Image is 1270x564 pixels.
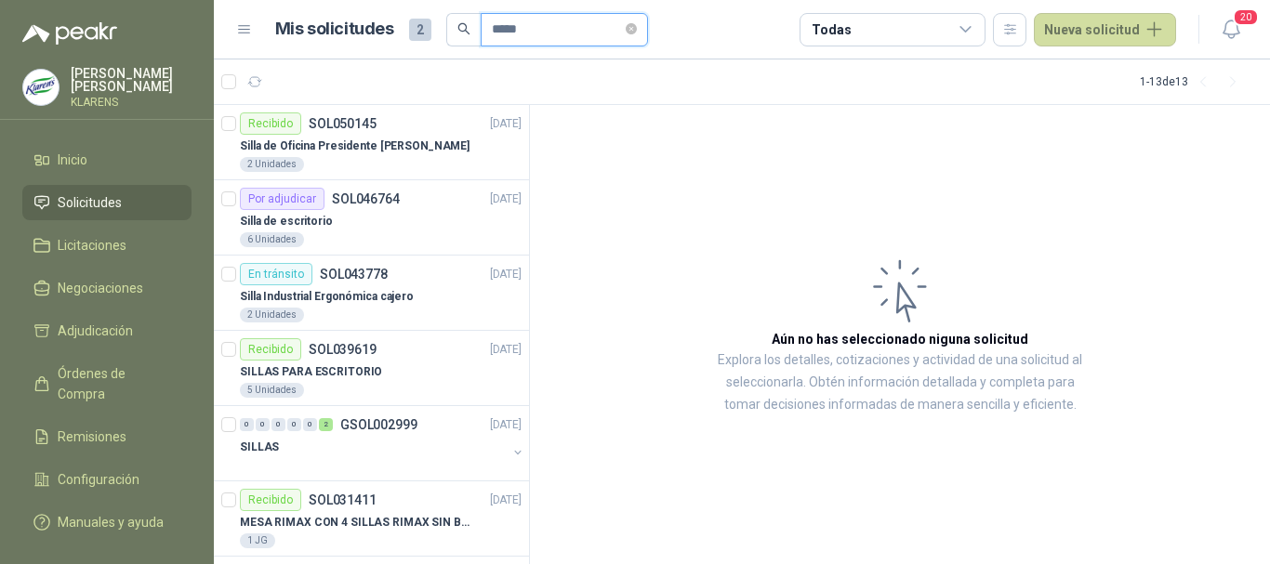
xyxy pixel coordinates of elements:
[214,180,529,256] a: Por adjudicarSOL046764[DATE] Silla de escritorio6 Unidades
[1140,67,1248,97] div: 1 - 13 de 13
[490,115,522,133] p: [DATE]
[22,22,117,45] img: Logo peakr
[58,426,126,447] span: Remisiones
[214,105,529,180] a: RecibidoSOL050145[DATE] Silla de Oficina Presidente [PERSON_NAME]2 Unidades
[214,481,529,557] a: RecibidoSOL031411[DATE] MESA RIMAX CON 4 SILLAS RIMAX SIN BRAZOS1 JG
[309,493,377,506] p: SOL031411
[58,321,133,341] span: Adjudicación
[22,185,192,220] a: Solicitudes
[22,270,192,306] a: Negociaciones
[240,514,471,531] p: MESA RIMAX CON 4 SILLAS RIMAX SIN BRAZOS
[240,157,304,172] div: 2 Unidades
[716,349,1084,416] p: Explora los detalles, cotizaciones y actividad de una solicitud al seleccionarla. Obtén informaci...
[240,338,301,361] div: Recibido
[1214,13,1248,46] button: 20
[271,418,285,431] div: 0
[626,23,637,34] span: close-circle
[332,192,400,205] p: SOL046764
[309,117,377,130] p: SOL050145
[240,308,304,322] div: 2 Unidades
[287,418,301,431] div: 0
[214,331,529,406] a: RecibidoSOL039619[DATE] SILLAS PARA ESCRITORIO5 Unidades
[240,188,324,210] div: Por adjudicar
[22,462,192,497] a: Configuración
[340,418,417,431] p: GSOL002999
[490,492,522,509] p: [DATE]
[58,150,87,170] span: Inicio
[490,266,522,283] p: [DATE]
[22,419,192,454] a: Remisiones
[490,341,522,359] p: [DATE]
[214,256,529,331] a: En tránsitoSOL043778[DATE] Silla Industrial Ergonómica cajero2 Unidades
[22,356,192,412] a: Órdenes de Compra
[490,416,522,434] p: [DATE]
[812,20,851,40] div: Todas
[256,418,270,431] div: 0
[275,16,394,43] h1: Mis solicitudes
[58,192,122,213] span: Solicitudes
[71,67,192,93] p: [PERSON_NAME] [PERSON_NAME]
[240,439,279,456] p: SILLAS
[22,505,192,540] a: Manuales y ayuda
[23,70,59,105] img: Company Logo
[22,228,192,263] a: Licitaciones
[1233,8,1259,26] span: 20
[240,363,382,381] p: SILLAS PARA ESCRITORIO
[457,22,470,35] span: search
[1034,13,1176,46] button: Nueva solicitud
[240,213,333,230] p: Silla de escritorio
[772,329,1028,349] h3: Aún no has seleccionado niguna solicitud
[240,138,470,155] p: Silla de Oficina Presidente [PERSON_NAME]
[240,112,301,135] div: Recibido
[22,313,192,348] a: Adjudicación
[58,235,126,256] span: Licitaciones
[319,418,333,431] div: 2
[240,232,304,247] div: 6 Unidades
[320,268,388,281] p: SOL043778
[58,363,174,404] span: Órdenes de Compra
[240,489,301,511] div: Recibido
[309,343,377,356] p: SOL039619
[240,533,275,548] div: 1 JG
[240,413,525,473] a: 0 0 0 0 0 2 GSOL002999[DATE] SILLAS
[71,97,192,108] p: KLARENS
[626,20,637,38] span: close-circle
[58,469,139,490] span: Configuración
[22,142,192,177] a: Inicio
[409,19,431,41] span: 2
[58,278,143,298] span: Negociaciones
[240,418,254,431] div: 0
[240,288,414,306] p: Silla Industrial Ergonómica cajero
[58,512,164,532] span: Manuales y ayuda
[240,383,304,398] div: 5 Unidades
[490,190,522,208] p: [DATE]
[303,418,317,431] div: 0
[240,263,312,285] div: En tránsito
